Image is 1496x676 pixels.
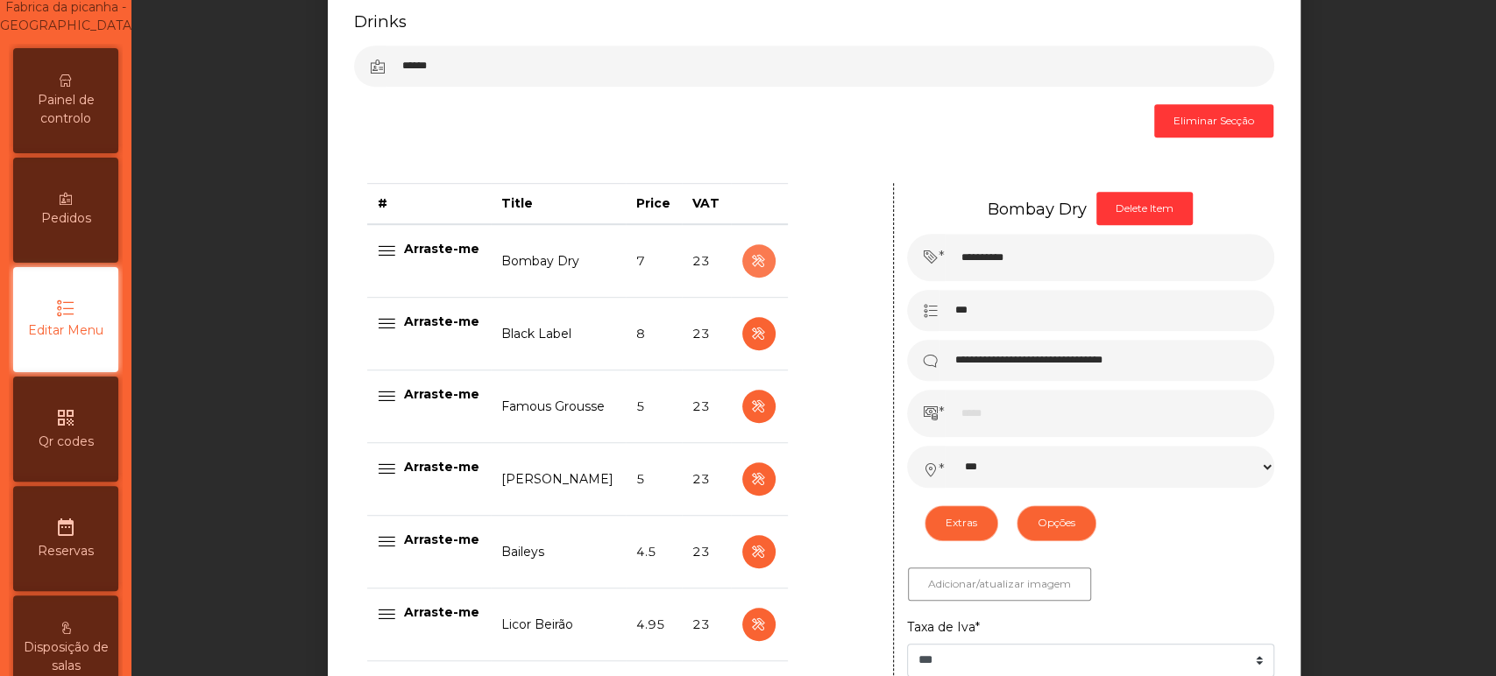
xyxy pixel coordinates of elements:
td: 8 [626,298,682,370]
h5: Drinks [354,11,1274,32]
span: Editar Menu [28,321,103,340]
p: Arraste-me [404,312,479,332]
button: Opções [1017,505,1096,540]
td: Bombay Dry [491,224,626,298]
td: 4.5 [626,516,682,588]
th: # [367,184,492,225]
button: Adicionar/atualizar imagem [908,567,1091,601]
button: Extras [925,505,998,540]
p: Arraste-me [404,239,479,259]
td: 23 [682,224,731,298]
span: Disposição de salas [18,638,114,675]
th: VAT [682,184,731,225]
span: Painel de controlo [18,91,114,128]
td: 23 [682,588,731,661]
button: Delete Item [1096,192,1193,225]
p: Arraste-me [404,457,479,477]
p: Arraste-me [404,384,479,405]
button: Eliminar Secção [1154,104,1273,137]
td: 5 [626,443,682,516]
td: 23 [682,516,731,588]
td: Baileys [491,516,626,588]
span: Pedidos [41,209,91,228]
p: Arraste-me [404,530,479,550]
td: Famous Grousse [491,370,626,443]
i: date_range [55,517,76,538]
td: [PERSON_NAME] [491,443,626,516]
td: Licor Beirão [491,588,626,661]
td: Black Label [491,298,626,370]
td: 7 [626,224,682,298]
span: Reservas [38,542,94,560]
th: Title [491,184,626,225]
label: Taxa de Iva* [907,618,980,637]
td: 23 [682,370,731,443]
td: 23 [682,443,731,516]
td: 5 [626,370,682,443]
h5: Bombay Dry [988,198,1087,220]
i: qr_code [55,407,76,428]
td: 23 [682,298,731,370]
p: Arraste-me [404,602,479,623]
span: Qr codes [39,433,94,451]
th: Price [626,184,682,225]
td: 4.95 [626,588,682,661]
